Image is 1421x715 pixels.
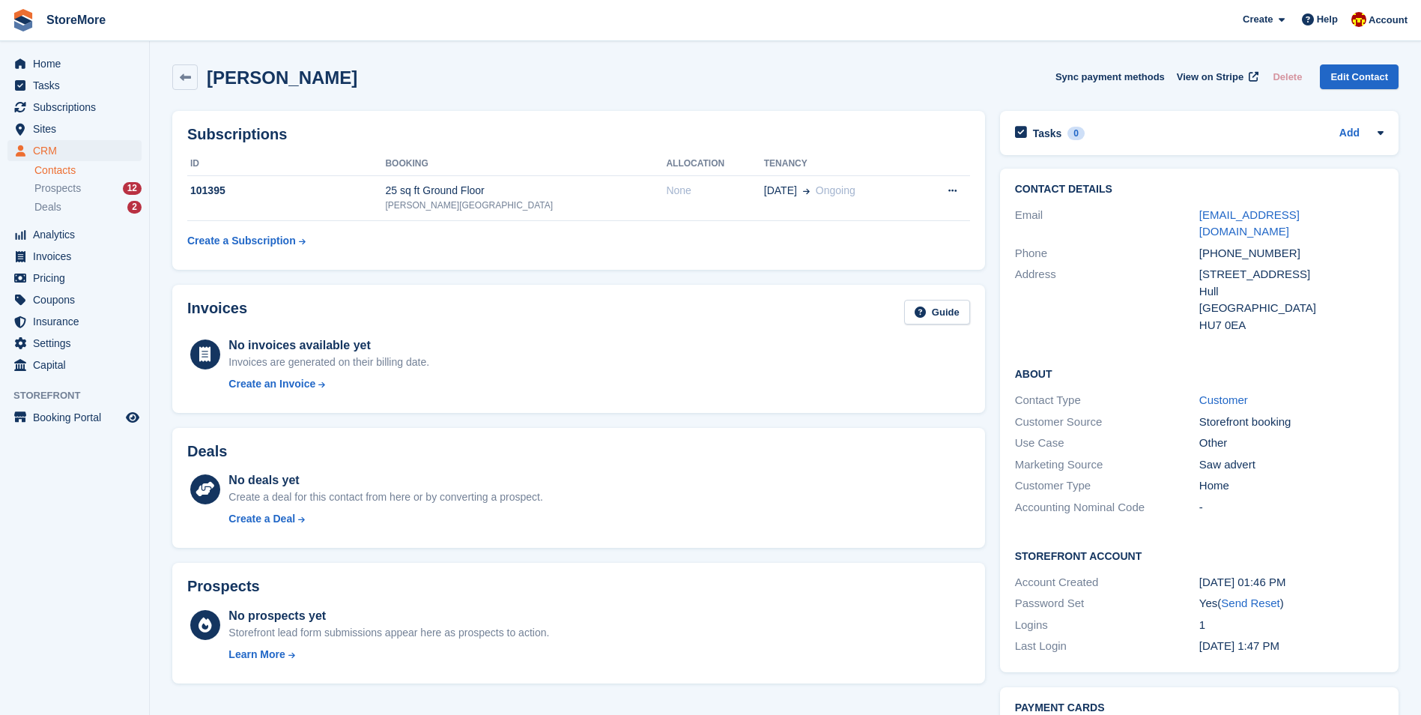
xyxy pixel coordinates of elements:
[1055,64,1165,89] button: Sync payment methods
[1015,499,1199,516] div: Accounting Nominal Code
[228,471,542,489] div: No deals yet
[7,224,142,245] a: menu
[33,75,123,96] span: Tasks
[187,578,260,595] h2: Prospects
[33,97,123,118] span: Subscriptions
[666,183,763,199] div: None
[1015,414,1199,431] div: Customer Source
[34,200,61,214] span: Deals
[1199,208,1300,238] a: [EMAIL_ADDRESS][DOMAIN_NAME]
[33,333,123,354] span: Settings
[1015,456,1199,474] div: Marketing Source
[1199,414,1384,431] div: Storefront booking
[1015,702,1384,714] h2: Payment cards
[7,268,142,289] a: menu
[1199,245,1384,262] div: [PHONE_NUMBER]
[1015,617,1199,634] div: Logins
[7,75,142,96] a: menu
[7,311,142,332] a: menu
[1015,207,1199,241] div: Email
[187,126,970,143] h2: Subscriptions
[33,140,123,161] span: CRM
[1015,595,1199,612] div: Password Set
[34,199,142,215] a: Deals 2
[1015,366,1384,381] h2: About
[33,53,123,74] span: Home
[7,289,142,310] a: menu
[666,152,763,176] th: Allocation
[228,647,285,663] div: Learn More
[1177,70,1243,85] span: View on Stripe
[187,233,296,249] div: Create a Subscription
[1320,64,1399,89] a: Edit Contact
[13,388,149,403] span: Storefront
[7,140,142,161] a: menu
[228,337,429,355] div: No invoices available yet
[1351,12,1366,27] img: Store More Team
[1199,639,1279,652] time: 2025-08-13 12:47:45 UTC
[1199,456,1384,474] div: Saw advert
[33,246,123,267] span: Invoices
[33,355,123,375] span: Capital
[7,407,142,428] a: menu
[1199,477,1384,495] div: Home
[1015,477,1199,495] div: Customer Type
[816,184,855,196] span: Ongoing
[228,489,542,505] div: Create a deal for this contact from here or by converting a prospect.
[1369,13,1408,28] span: Account
[1199,393,1248,406] a: Customer
[33,268,123,289] span: Pricing
[228,511,295,527] div: Create a Deal
[1217,597,1283,609] span: ( )
[1199,283,1384,301] div: Hull
[1015,184,1384,196] h2: Contact Details
[34,163,142,178] a: Contacts
[33,224,123,245] span: Analytics
[228,376,429,392] a: Create an Invoice
[1015,574,1199,591] div: Account Created
[1199,300,1384,317] div: [GEOGRAPHIC_DATA]
[123,182,142,195] div: 12
[764,152,918,176] th: Tenancy
[1015,435,1199,452] div: Use Case
[1067,127,1085,140] div: 0
[7,118,142,139] a: menu
[1243,12,1273,27] span: Create
[385,183,666,199] div: 25 sq ft Ground Floor
[385,199,666,212] div: [PERSON_NAME][GEOGRAPHIC_DATA]
[1171,64,1261,89] a: View on Stripe
[33,289,123,310] span: Coupons
[385,152,666,176] th: Booking
[1015,548,1384,563] h2: Storefront Account
[12,9,34,31] img: stora-icon-8386f47178a22dfd0bd8f6a31ec36ba5ce8667c1dd55bd0f319d3a0aa187defe.svg
[7,246,142,267] a: menu
[187,183,385,199] div: 101395
[228,511,542,527] a: Create a Deal
[1199,435,1384,452] div: Other
[207,67,357,88] h2: [PERSON_NAME]
[187,152,385,176] th: ID
[1267,64,1308,89] button: Delete
[1199,266,1384,283] div: [STREET_ADDRESS]
[1015,245,1199,262] div: Phone
[1015,638,1199,655] div: Last Login
[1317,12,1338,27] span: Help
[228,376,315,392] div: Create an Invoice
[228,625,549,641] div: Storefront lead form submissions appear here as prospects to action.
[1199,595,1384,612] div: Yes
[187,443,227,460] h2: Deals
[34,181,142,196] a: Prospects 12
[228,647,549,663] a: Learn More
[33,311,123,332] span: Insurance
[228,607,549,625] div: No prospects yet
[124,408,142,426] a: Preview store
[33,118,123,139] span: Sites
[764,183,797,199] span: [DATE]
[7,53,142,74] a: menu
[1199,574,1384,591] div: [DATE] 01:46 PM
[7,97,142,118] a: menu
[1339,125,1360,142] a: Add
[904,300,970,325] a: Guide
[34,181,81,196] span: Prospects
[1199,617,1384,634] div: 1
